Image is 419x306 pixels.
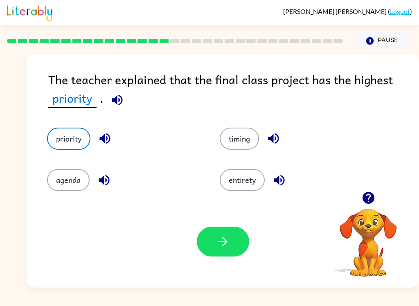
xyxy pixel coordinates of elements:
button: timing [220,128,259,150]
button: agenda [47,169,90,191]
span: [PERSON_NAME] [PERSON_NAME] [283,7,388,15]
span: priority [48,89,97,108]
button: priority [47,128,90,150]
button: entirety [220,169,265,191]
div: ( ) [283,7,412,15]
video: Your browser must support playing .mp4 files to use Literably. Please try using another browser. [327,196,409,278]
a: Logout [390,7,410,15]
div: The teacher explained that the final class project has the highest . [48,70,419,111]
button: Pause [353,32,412,50]
img: Literably [7,3,52,21]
